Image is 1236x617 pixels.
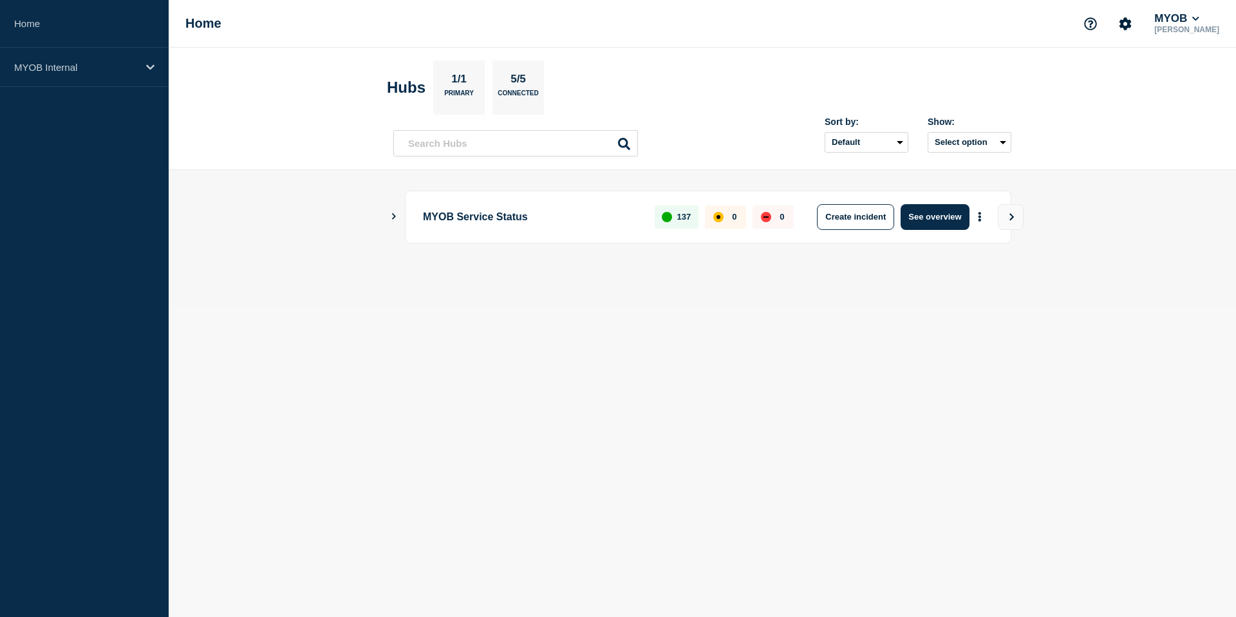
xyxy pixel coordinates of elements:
p: 5/5 [506,73,531,90]
div: down [761,212,771,222]
div: affected [713,212,724,222]
button: Select option [928,132,1011,153]
div: Sort by: [825,117,908,127]
p: [PERSON_NAME] [1152,25,1222,34]
button: See overview [901,204,969,230]
input: Search Hubs [393,130,638,157]
h1: Home [185,16,221,31]
button: View [998,204,1024,230]
div: up [662,212,672,222]
div: Show: [928,117,1011,127]
select: Sort by [825,132,908,153]
h2: Hubs [387,79,426,97]
p: MYOB Internal [14,62,138,73]
p: 137 [677,212,691,222]
button: Support [1077,10,1104,37]
p: 0 [780,212,784,222]
p: 1/1 [447,73,472,90]
button: Create incident [817,204,894,230]
button: Show Connected Hubs [391,212,397,222]
p: Connected [498,90,538,103]
button: MYOB [1152,12,1202,25]
p: MYOB Service Status [423,204,640,230]
button: More actions [971,205,988,229]
p: 0 [732,212,736,222]
p: Primary [444,90,474,103]
button: Account settings [1112,10,1139,37]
